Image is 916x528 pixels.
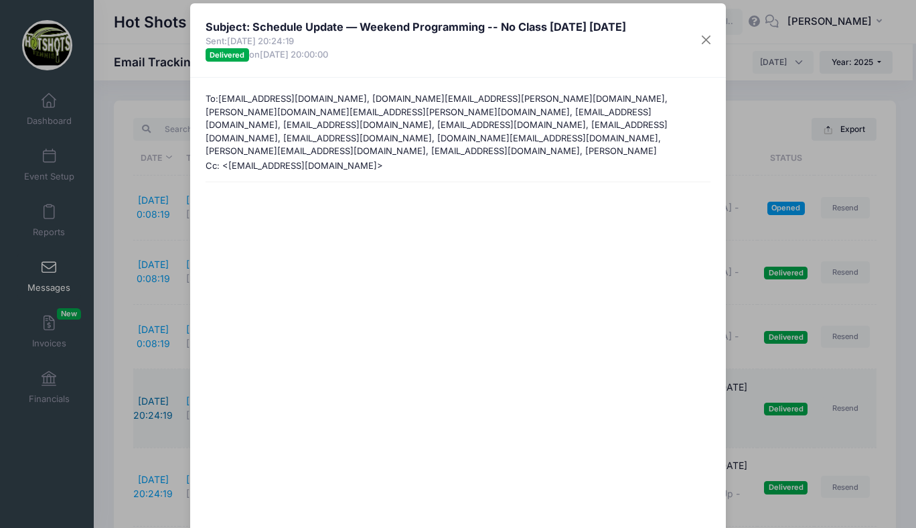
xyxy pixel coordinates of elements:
span: [DATE] 20:00:00 [260,49,328,60]
span: [EMAIL_ADDRESS][DOMAIN_NAME], [DOMAIN_NAME][EMAIL_ADDRESS][PERSON_NAME][DOMAIN_NAME], [PERSON_NAM... [206,93,668,222]
span: on [249,49,328,60]
div: Cc: <[EMAIL_ADDRESS][DOMAIN_NAME]> [199,159,717,173]
span: Sent: [206,35,626,48]
button: Close [694,28,718,52]
span: [DATE] 20:24:19 [227,36,294,46]
div: To: [199,92,717,159]
span: Delivered [206,48,249,61]
h4: Subject: Schedule Update — Weekend Programming -- No Class [DATE] [DATE] [206,19,626,35]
